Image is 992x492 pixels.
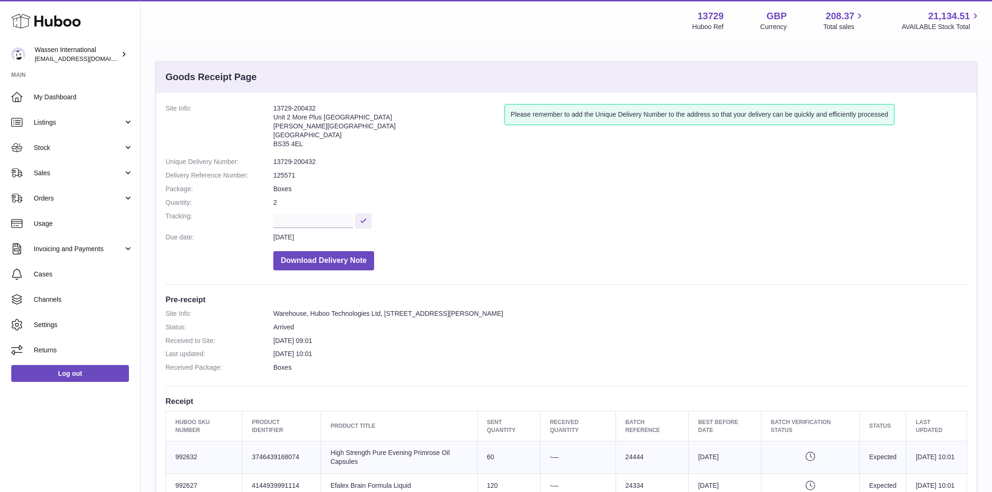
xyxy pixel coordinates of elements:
dt: Tracking: [165,212,273,228]
dt: Quantity: [165,198,273,207]
dd: 2 [273,198,967,207]
dd: [DATE] 09:01 [273,336,967,345]
dd: [DATE] 10:01 [273,350,967,358]
dd: Arrived [273,323,967,332]
dt: Received Package: [165,363,273,372]
a: Log out [11,365,129,382]
td: 992632 [166,441,242,473]
th: Huboo SKU Number [166,411,242,441]
td: 60 [477,441,540,473]
th: Best Before Date [689,411,761,441]
span: Orders [34,194,123,203]
span: My Dashboard [34,93,133,102]
dt: Delivery Reference Number: [165,171,273,180]
dd: Warehouse, Huboo Technologies Ltd, [STREET_ADDRESS][PERSON_NAME] [273,309,967,318]
div: Wassen International [35,45,119,63]
td: 24444 [616,441,688,473]
dt: Site Info: [165,309,273,318]
strong: 13729 [698,10,724,22]
dd: 125571 [273,171,967,180]
a: 21,134.51 AVAILABLE Stock Total [902,10,981,31]
dt: Unique Delivery Number: [165,157,273,166]
span: Stock [34,143,123,152]
span: 208.37 [826,10,854,22]
div: Huboo Ref [692,22,724,31]
dt: Package: [165,185,273,194]
h3: Pre-receipt [165,294,967,305]
td: [DATE] 10:01 [906,441,967,473]
dd: [DATE] [273,233,967,242]
h3: Receipt [165,396,967,406]
dd: Boxes [273,363,967,372]
td: [DATE] [689,441,761,473]
span: Total sales [823,22,865,31]
div: Please remember to add the Unique Delivery Number to the address so that your delivery can be qui... [504,104,894,125]
td: -— [540,441,616,473]
span: Cases [34,270,133,279]
th: Last updated [906,411,967,441]
th: Batch Verification Status [761,411,860,441]
span: Invoicing and Payments [34,245,123,253]
span: Listings [34,118,123,127]
th: Sent Quantity [477,411,540,441]
td: 3746439168074 [242,441,321,473]
dt: Status: [165,323,273,332]
th: Received Quantity [540,411,616,441]
div: Currency [760,22,787,31]
img: internationalsupplychain@wassen.com [11,47,25,61]
span: Channels [34,295,133,304]
th: Product title [321,411,477,441]
strong: GBP [767,10,787,22]
button: Download Delivery Note [273,251,374,270]
span: AVAILABLE Stock Total [902,22,981,31]
th: Product Identifier [242,411,321,441]
dt: Last updated: [165,350,273,358]
span: 21,134.51 [928,10,970,22]
span: Usage [34,219,133,228]
h3: Goods Receipt Page [165,71,257,83]
th: Status [860,411,906,441]
th: Batch Reference [616,411,688,441]
td: High Strength Pure Evening Primrose Oil Capsules [321,441,477,473]
a: 208.37 Total sales [823,10,865,31]
dd: 13729-200432 [273,157,967,166]
span: [EMAIL_ADDRESS][DOMAIN_NAME] [35,55,138,62]
dt: Due date: [165,233,273,242]
span: Returns [34,346,133,355]
dt: Received to Site: [165,336,273,345]
dd: Boxes [273,185,967,194]
span: Settings [34,321,133,329]
td: Expected [860,441,906,473]
dt: Site Info: [165,104,273,153]
span: Sales [34,169,123,178]
address: 13729-200432 Unit 2 More Plus [GEOGRAPHIC_DATA] [PERSON_NAME][GEOGRAPHIC_DATA] [GEOGRAPHIC_DATA] ... [273,104,504,153]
